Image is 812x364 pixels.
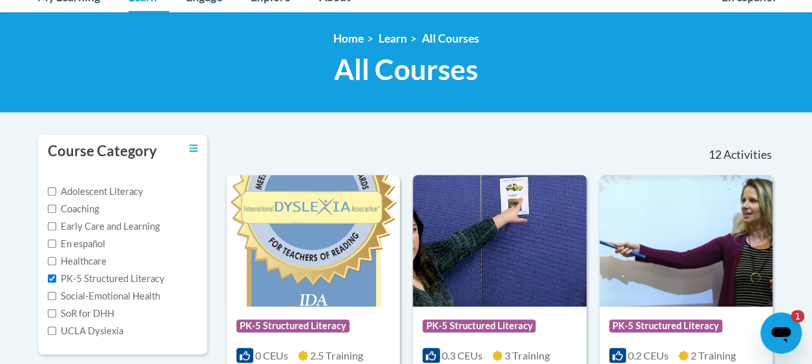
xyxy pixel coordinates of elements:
span: 0 CEUs [255,349,288,361]
span: PK-5 Structured Literacy [609,319,722,332]
label: Healthcare [48,254,107,268]
input: Checkbox for Options [48,257,56,265]
label: Social-Emotional Health [48,289,160,303]
label: UCLA Dyslexia [48,324,123,338]
input: Checkbox for Options [48,327,56,335]
a: Learn [379,32,407,45]
input: Checkbox for Options [48,292,56,300]
span: 12 [708,148,721,162]
span: PK-5 Structured Literacy [236,319,349,332]
span: PK-5 Structured Literacy [422,319,536,332]
label: SoR for DHH [48,307,114,321]
iframe: Number of unread messages [778,310,804,323]
a: Toggle collapse [189,141,198,156]
span: Activities [724,148,772,162]
label: Adolescent Literacy [48,185,143,199]
img: Course Logo [227,175,400,307]
input: Checkbox for Options [48,205,56,213]
input: Checkbox for Options [48,274,56,283]
input: Checkbox for Options [48,187,56,196]
span: 0.3 CEUs [442,349,483,361]
span: All Courses [334,52,478,86]
a: Home [333,32,364,45]
input: Checkbox for Options [48,239,56,248]
iframe: Button to launch messaging window, 1 unread message [760,312,802,354]
label: Early Care and Learning [48,219,160,234]
img: Course Logo [599,175,773,307]
input: Checkbox for Options [48,222,56,230]
label: Coaching [48,202,99,216]
img: Course Logo [413,175,586,307]
input: Checkbox for Options [48,309,56,318]
h3: Course Category [48,141,157,161]
a: All Courses [422,32,479,45]
label: En español [48,237,105,251]
span: 0.2 CEUs [628,349,669,361]
label: PK-5 Structured Literacy [48,272,165,286]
